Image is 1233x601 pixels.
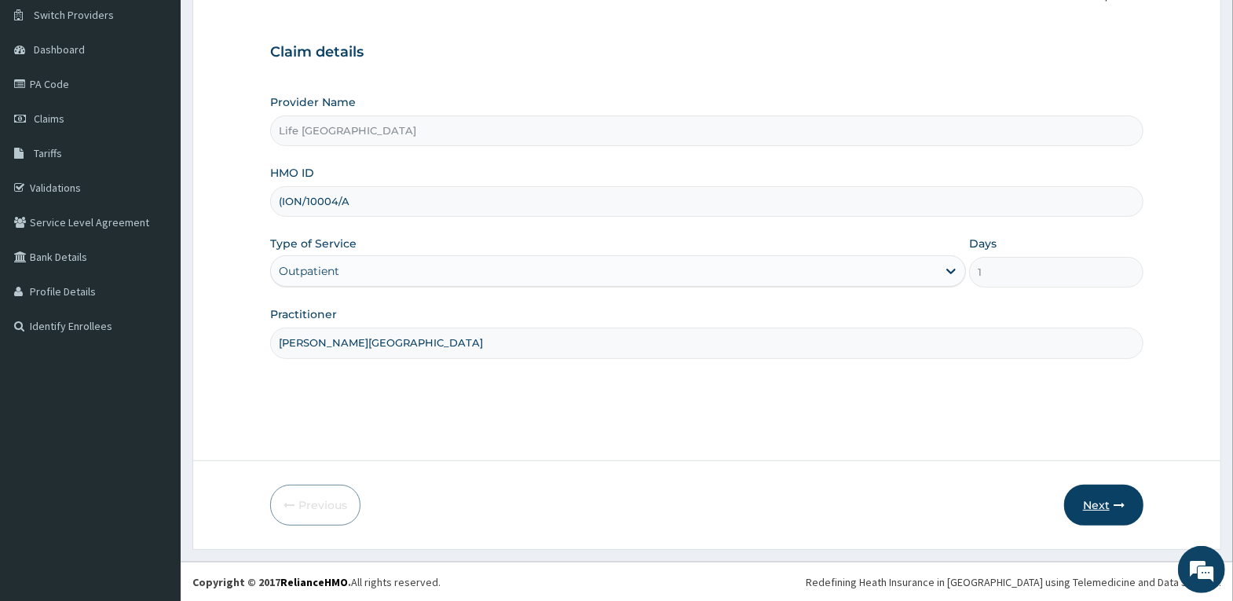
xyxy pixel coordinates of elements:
input: Enter HMO ID [270,186,1143,217]
label: Days [969,236,997,251]
span: Switch Providers [34,8,114,22]
input: Enter Name [270,328,1143,358]
strong: Copyright © 2017 . [192,575,351,589]
span: We're online! [91,198,217,357]
span: Claims [34,112,64,126]
label: Type of Service [270,236,357,251]
div: Outpatient [279,263,339,279]
label: HMO ID [270,165,314,181]
a: RelianceHMO [280,575,348,589]
div: Minimize live chat window [258,8,295,46]
span: Tariffs [34,146,62,160]
textarea: Type your message and hit 'Enter' [8,429,299,484]
label: Practitioner [270,306,337,322]
span: Dashboard [34,42,85,57]
div: Redefining Heath Insurance in [GEOGRAPHIC_DATA] using Telemedicine and Data Science! [806,574,1221,590]
button: Previous [270,485,360,526]
img: d_794563401_company_1708531726252_794563401 [29,79,64,118]
label: Provider Name [270,94,356,110]
h3: Claim details [270,44,1143,61]
button: Next [1064,485,1143,526]
div: Chat with us now [82,88,264,108]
